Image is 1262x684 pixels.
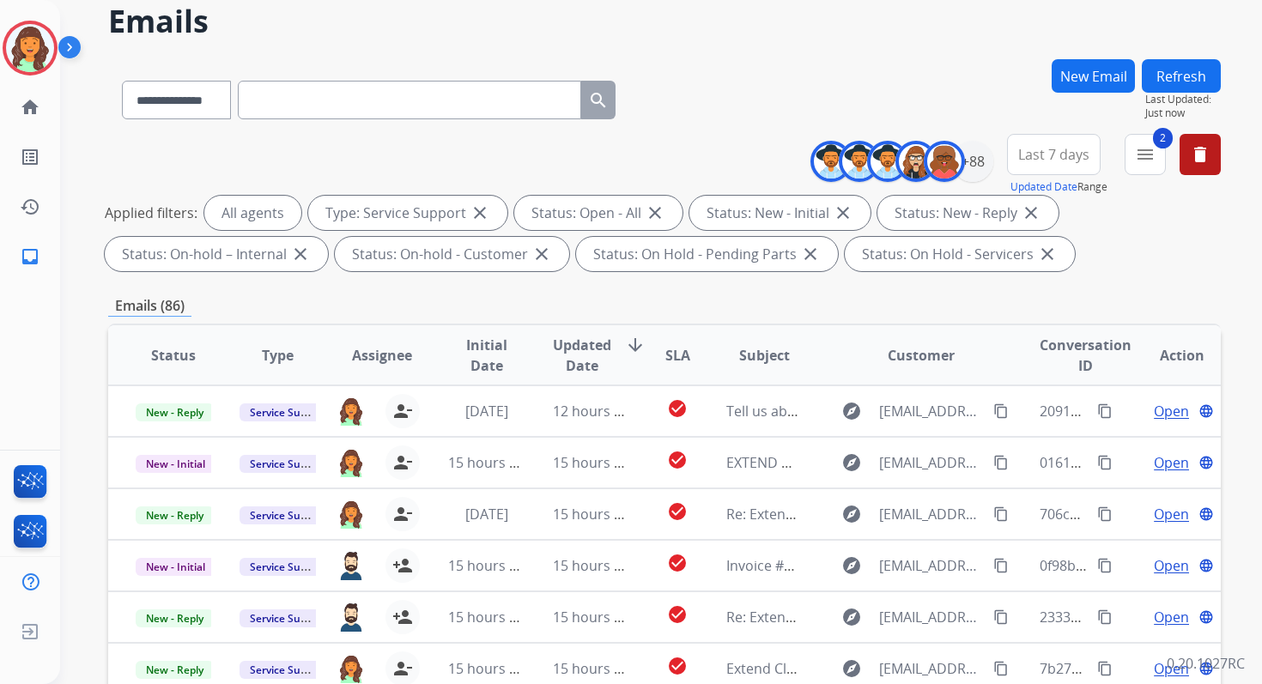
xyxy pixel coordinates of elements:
[337,499,365,529] img: agent-avatar
[726,556,833,575] span: Invoice #D21730
[625,335,646,355] mat-icon: arrow_downward
[6,24,54,72] img: avatar
[667,604,688,625] mat-icon: check_circle
[841,504,862,524] mat-icon: explore
[392,607,413,627] mat-icon: person_add
[352,345,412,366] span: Assignee
[667,501,688,522] mat-icon: check_circle
[1021,203,1041,223] mat-icon: close
[879,504,984,524] span: [EMAIL_ADDRESS][DOMAIN_NAME]
[136,609,214,627] span: New - Reply
[204,196,301,230] div: All agents
[553,335,611,376] span: Updated Date
[470,203,490,223] mat-icon: close
[841,607,862,627] mat-icon: explore
[553,402,638,421] span: 12 hours ago
[136,661,214,679] span: New - Reply
[1154,504,1189,524] span: Open
[553,556,638,575] span: 15 hours ago
[240,661,337,679] span: Service Support
[1154,607,1189,627] span: Open
[1167,653,1245,674] p: 0.20.1027RC
[553,505,638,524] span: 15 hours ago
[20,97,40,118] mat-icon: home
[392,504,413,524] mat-icon: person_remove
[337,602,365,632] img: agent-avatar
[993,455,1009,470] mat-icon: content_copy
[108,295,191,317] p: Emails (86)
[689,196,871,230] div: Status: New - Initial
[240,506,337,524] span: Service Support
[667,553,688,573] mat-icon: check_circle
[841,555,862,576] mat-icon: explore
[879,658,984,679] span: [EMAIL_ADDRESS][DOMAIN_NAME]
[1010,180,1077,194] button: Updated Date
[448,556,533,575] span: 15 hours ago
[1116,325,1221,385] th: Action
[136,558,215,576] span: New - Initial
[588,90,609,111] mat-icon: search
[667,398,688,419] mat-icon: check_circle
[877,196,1059,230] div: Status: New - Reply
[1097,455,1113,470] mat-icon: content_copy
[576,237,838,271] div: Status: On Hold - Pending Parts
[879,607,984,627] span: [EMAIL_ADDRESS][DOMAIN_NAME]
[240,558,337,576] span: Service Support
[1154,452,1189,473] span: Open
[1198,558,1214,573] mat-icon: language
[262,345,294,366] span: Type
[105,237,328,271] div: Status: On-hold – Internal
[108,4,1221,39] h2: Emails
[1040,335,1132,376] span: Conversation ID
[726,659,890,678] span: Extend Claim Part Inquiry
[667,656,688,676] mat-icon: check_circle
[665,345,690,366] span: SLA
[1097,609,1113,625] mat-icon: content_copy
[1145,106,1221,120] span: Just now
[240,609,337,627] span: Service Support
[1097,506,1113,522] mat-icon: content_copy
[240,403,337,421] span: Service Support
[136,455,215,473] span: New - Initial
[888,345,955,366] span: Customer
[993,558,1009,573] mat-icon: content_copy
[841,452,862,473] mat-icon: explore
[1190,144,1210,165] mat-icon: delete
[1142,59,1221,93] button: Refresh
[1097,403,1113,419] mat-icon: content_copy
[879,452,984,473] span: [EMAIL_ADDRESS][DOMAIN_NAME]
[335,237,569,271] div: Status: On-hold - Customer
[448,608,533,626] span: 15 hours ago
[151,345,196,366] span: Status
[845,237,1075,271] div: Status: On Hold - Servicers
[1125,134,1166,175] button: 2
[337,396,365,426] img: agent-avatar
[1007,134,1101,175] button: Last 7 days
[1145,93,1221,106] span: Last Updated:
[465,505,508,524] span: [DATE]
[645,203,665,223] mat-icon: close
[308,196,507,230] div: Type: Service Support
[1154,658,1189,679] span: Open
[337,654,365,683] img: agent-avatar
[800,244,821,264] mat-icon: close
[993,661,1009,676] mat-icon: content_copy
[465,402,508,421] span: [DATE]
[841,401,862,421] mat-icon: explore
[290,244,311,264] mat-icon: close
[993,403,1009,419] mat-icon: content_copy
[136,403,214,421] span: New - Reply
[392,452,413,473] mat-icon: person_remove
[1135,144,1156,165] mat-icon: menu
[1154,555,1189,576] span: Open
[448,335,524,376] span: Initial Date
[739,345,790,366] span: Subject
[993,609,1009,625] mat-icon: content_copy
[20,197,40,217] mat-icon: history
[667,450,688,470] mat-icon: check_circle
[448,453,533,472] span: 15 hours ago
[726,453,950,472] span: EXTEND WARRANTY DAILY REPORT
[1153,128,1173,148] span: 2
[136,506,214,524] span: New - Reply
[833,203,853,223] mat-icon: close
